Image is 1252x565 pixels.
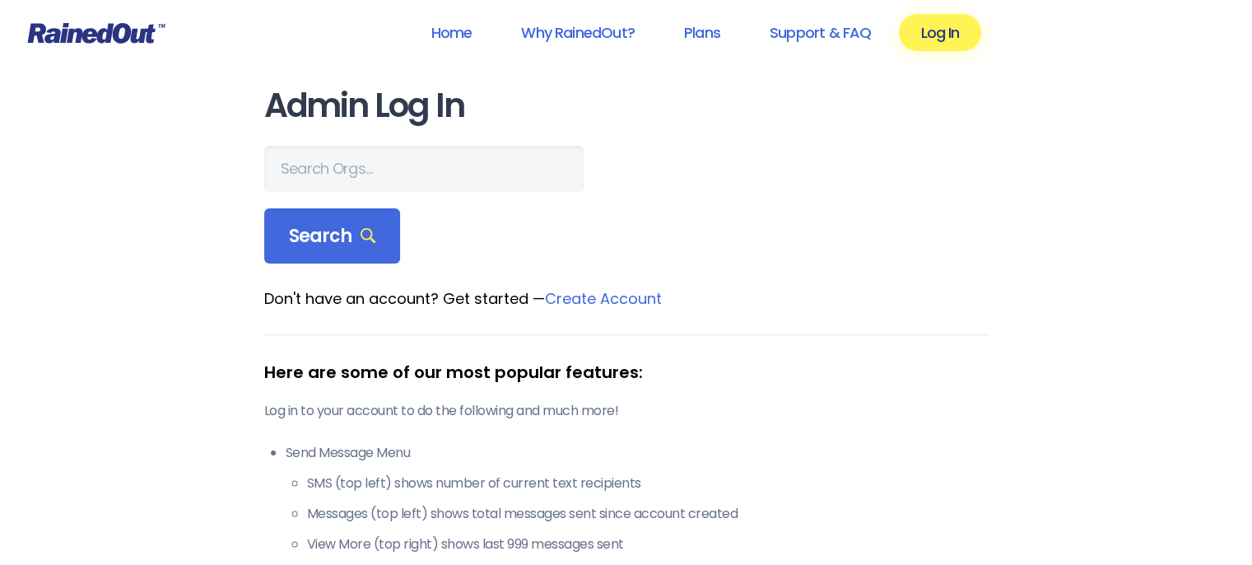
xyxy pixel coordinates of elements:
[545,288,662,309] a: Create Account
[264,208,401,264] div: Search
[264,401,989,421] p: Log in to your account to do the following and much more!
[500,14,656,51] a: Why RainedOut?
[663,14,742,51] a: Plans
[264,87,989,124] h1: Admin Log In
[264,146,584,192] input: Search Orgs…
[307,504,989,524] li: Messages (top left) shows total messages sent since account created
[289,225,376,248] span: Search
[307,474,989,493] li: SMS (top left) shows number of current text recipients
[307,535,989,554] li: View More (top right) shows last 999 messages sent
[748,14,892,51] a: Support & FAQ
[409,14,493,51] a: Home
[264,360,989,385] div: Here are some of our most popular features:
[899,14,980,51] a: Log In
